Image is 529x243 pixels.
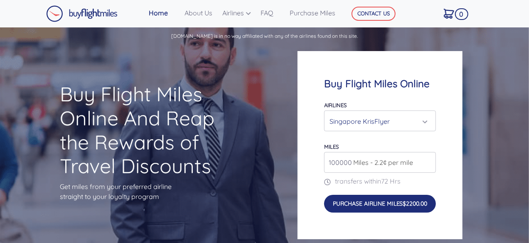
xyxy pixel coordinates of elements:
p: transfers within [324,176,436,186]
a: 0 [440,5,466,22]
button: Singapore KrisFlyer [324,110,436,131]
p: Get miles from your preferred airline straight to your loyalty program [60,182,231,201]
a: FAQ [257,5,286,21]
h1: Buy Flight Miles Online And Reap the Rewards of Travel Discounts [60,82,231,178]
a: Airlines [219,5,257,21]
a: Purchase Miles [286,5,339,21]
div: Singapore KrisFlyer [330,113,426,129]
img: Cart [444,9,454,19]
img: Buy Flight Miles Logo [46,5,118,22]
a: About Us [181,5,219,21]
label: miles [324,143,339,150]
span: Miles - 2.2¢ per mile [349,157,413,167]
span: 0 [455,8,468,20]
h4: Buy Flight Miles Online [324,78,436,90]
span: $2200.00 [403,200,428,207]
a: Home [145,5,181,21]
a: Buy Flight Miles Logo [46,3,118,24]
button: CONTACT US [352,7,396,21]
span: 72 Hrs [381,177,401,185]
label: Airlines [324,102,347,108]
button: Purchase Airline Miles$2200.00 [324,195,436,213]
